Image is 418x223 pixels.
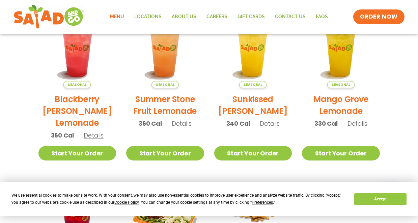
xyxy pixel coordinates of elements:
[51,131,74,140] span: 360 Cal
[13,3,85,30] img: new-SAG-logo-768×292
[167,9,201,25] a: About Us
[105,9,333,25] nav: Menu
[151,81,179,88] span: Seasonal
[270,9,311,25] a: Contact Us
[226,119,250,128] span: 340 Cal
[214,93,292,117] h2: Sunkissed [PERSON_NAME]
[105,9,129,25] a: Menu
[126,146,204,160] a: Start Your Order
[239,81,267,88] span: Seasonal
[260,119,280,128] span: Details
[353,9,405,24] a: ORDER NOW
[214,146,292,160] a: Start Your Order
[252,200,273,205] span: Preferences
[302,10,380,88] img: Product photo for Mango Grove Lemonade
[360,13,398,21] span: ORDER NOW
[302,93,380,117] h2: Mango Grove Lemonade
[311,9,333,25] a: FAQs
[126,93,204,117] h2: Summer Stone Fruit Lemonade
[302,146,380,160] a: Start Your Order
[38,10,116,88] img: Product photo for Blackberry Bramble Lemonade
[63,81,91,88] span: Seasonal
[114,200,139,205] span: Cookie Policy
[38,146,116,160] a: Start Your Order
[38,93,116,129] h2: Blackberry [PERSON_NAME] Lemonade
[201,9,232,25] a: Careers
[84,131,104,140] span: Details
[327,81,355,88] span: Seasonal
[126,10,204,88] img: Product photo for Summer Stone Fruit Lemonade
[11,192,346,206] div: We use essential cookies to make our site work. With your consent, we may also use non-essential ...
[139,119,162,128] span: 360 Cal
[314,119,338,128] span: 330 Cal
[354,193,406,205] button: Accept
[347,119,367,128] span: Details
[172,119,192,128] span: Details
[214,10,292,88] img: Product photo for Sunkissed Yuzu Lemonade
[232,9,270,25] a: GIFT CARDS
[129,9,167,25] a: Locations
